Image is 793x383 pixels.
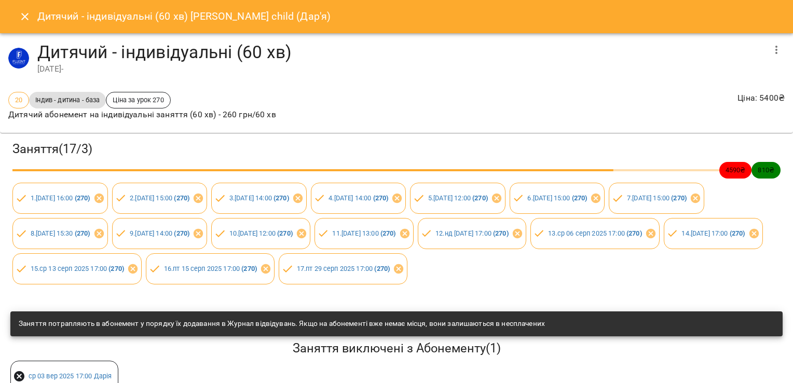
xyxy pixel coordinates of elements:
[12,4,37,29] button: Close
[373,194,389,202] b: ( 270 )
[229,229,293,237] a: 10.[DATE] 12:00 (270)
[380,229,396,237] b: ( 270 )
[8,48,29,69] img: 2a2e594ce0aa90ba4ff24e9b402c8cdf.jpg
[37,8,331,24] h6: Дитячий - індивідуальні (60 хв) [PERSON_NAME] child (Дар'я)
[730,229,745,237] b: ( 270 )
[472,194,488,202] b: ( 270 )
[12,141,781,157] h3: Заняття ( 17 / 3 )
[12,218,108,249] div: 8.[DATE] 15:30 (270)
[737,92,785,104] p: Ціна : 5400 ₴
[719,165,752,175] span: 4590 ₴
[108,265,124,272] b: ( 270 )
[164,265,257,272] a: 16.пт 15 серп 2025 17:00 (270)
[428,194,488,202] a: 5.[DATE] 12:00 (270)
[174,194,189,202] b: ( 270 )
[75,194,90,202] b: ( 270 )
[211,183,307,214] div: 3.[DATE] 14:00 (270)
[29,372,112,380] a: ср 03 вер 2025 17:00 Дарія
[527,194,587,202] a: 6.[DATE] 15:00 (270)
[277,229,293,237] b: ( 270 )
[410,183,505,214] div: 5.[DATE] 12:00 (270)
[112,183,208,214] div: 2.[DATE] 15:00 (270)
[37,42,764,63] h4: Дитячий - індивідуальні (60 хв)
[146,253,275,284] div: 16.пт 15 серп 2025 17:00 (270)
[548,229,641,237] a: 13.ср 06 серп 2025 17:00 (270)
[31,265,124,272] a: 15.ср 13 серп 2025 17:00 (270)
[37,63,764,75] div: [DATE] -
[751,165,781,175] span: 810 ₴
[609,183,704,214] div: 7.[DATE] 15:00 (270)
[19,314,545,333] div: Заняття потрапляють в абонемент у порядку їх додавання в Журнал відвідувань. Якщо на абонементі в...
[572,194,587,202] b: ( 270 )
[31,229,90,237] a: 8.[DATE] 15:30 (270)
[241,265,257,272] b: ( 270 )
[130,229,189,237] a: 9.[DATE] 14:00 (270)
[332,229,395,237] a: 11.[DATE] 13:00 (270)
[315,218,414,249] div: 11.[DATE] 13:00 (270)
[311,183,406,214] div: 4.[DATE] 14:00 (270)
[112,218,208,249] div: 9.[DATE] 14:00 (270)
[530,218,660,249] div: 13.ср 06 серп 2025 17:00 (270)
[435,229,509,237] a: 12.нд [DATE] 17:00 (270)
[664,218,763,249] div: 14.[DATE] 17:00 (270)
[374,265,390,272] b: ( 270 )
[297,265,390,272] a: 17.пт 29 серп 2025 17:00 (270)
[681,229,745,237] a: 14.[DATE] 17:00 (270)
[671,194,687,202] b: ( 270 )
[329,194,388,202] a: 4.[DATE] 14:00 (270)
[418,218,526,249] div: 12.нд [DATE] 17:00 (270)
[211,218,310,249] div: 10.[DATE] 12:00 (270)
[106,95,170,105] span: Ціна за урок 270
[626,229,642,237] b: ( 270 )
[10,340,783,357] h5: Заняття виключені з Абонементу ( 1 )
[627,194,687,202] a: 7.[DATE] 15:00 (270)
[12,253,142,284] div: 15.ср 13 серп 2025 17:00 (270)
[8,108,276,121] p: Дитячий абонемент на індивідуальні заняття (60 хв) - 260 грн/60 хв
[279,253,407,284] div: 17.пт 29 серп 2025 17:00 (270)
[130,194,189,202] a: 2.[DATE] 15:00 (270)
[274,194,289,202] b: ( 270 )
[9,95,29,105] span: 20
[510,183,605,214] div: 6.[DATE] 15:00 (270)
[12,183,108,214] div: 1.[DATE] 16:00 (270)
[29,95,106,105] span: Індив - дитина - база
[174,229,189,237] b: ( 270 )
[229,194,289,202] a: 3.[DATE] 14:00 (270)
[31,194,90,202] a: 1.[DATE] 16:00 (270)
[493,229,509,237] b: ( 270 )
[75,229,90,237] b: ( 270 )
